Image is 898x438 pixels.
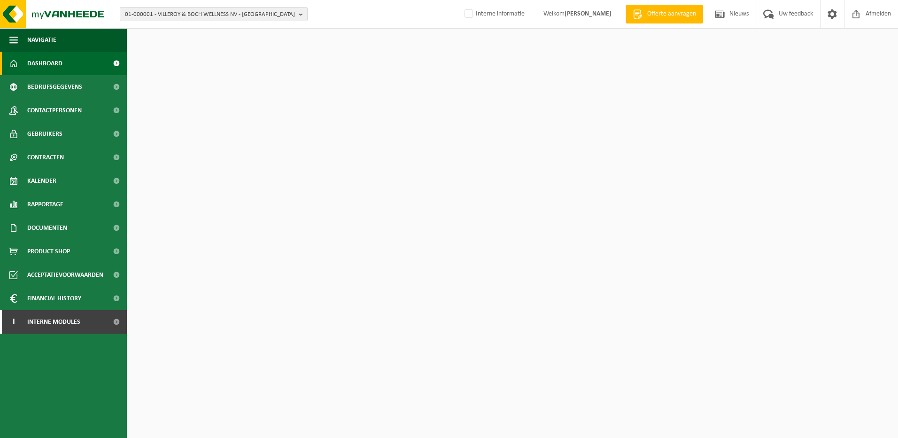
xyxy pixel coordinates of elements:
[27,52,62,75] span: Dashboard
[9,310,18,334] span: I
[27,193,63,216] span: Rapportage
[125,8,295,22] span: 01-000001 - VILLEROY & BOCH WELLNESS NV - [GEOGRAPHIC_DATA]
[27,310,80,334] span: Interne modules
[27,287,81,310] span: Financial History
[27,122,62,146] span: Gebruikers
[120,7,308,21] button: 01-000001 - VILLEROY & BOCH WELLNESS NV - [GEOGRAPHIC_DATA]
[27,169,56,193] span: Kalender
[565,10,612,17] strong: [PERSON_NAME]
[27,146,64,169] span: Contracten
[27,75,82,99] span: Bedrijfsgegevens
[463,7,525,21] label: Interne informatie
[27,216,67,240] span: Documenten
[27,263,103,287] span: Acceptatievoorwaarden
[27,240,70,263] span: Product Shop
[626,5,703,23] a: Offerte aanvragen
[27,99,82,122] span: Contactpersonen
[645,9,698,19] span: Offerte aanvragen
[27,28,56,52] span: Navigatie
